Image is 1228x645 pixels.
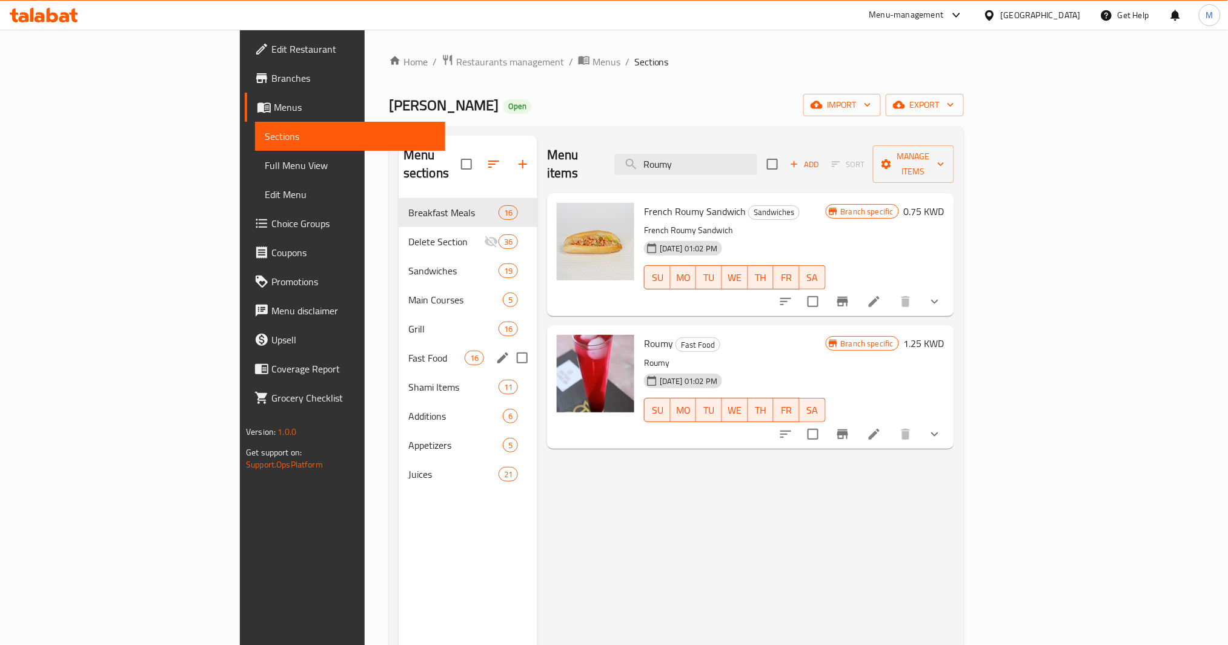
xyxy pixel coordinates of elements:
span: 16 [465,352,483,364]
span: 16 [499,207,517,219]
span: SU [649,402,666,419]
a: Coupons [245,238,445,267]
span: Branches [271,71,436,85]
span: Appetizers [408,438,503,452]
nav: Menu sections [399,193,537,494]
div: Shami Items11 [399,372,537,402]
span: Menus [592,55,620,69]
span: TU [701,402,717,419]
img: French Roumy Sandwich [557,203,634,280]
button: show more [920,420,949,449]
a: Upsell [245,325,445,354]
button: delete [891,287,920,316]
button: Branch-specific-item [828,420,857,449]
span: Fast Food [408,351,465,365]
a: Branches [245,64,445,93]
span: Restaurants management [456,55,564,69]
span: [DATE] 01:02 PM [655,375,722,387]
input: search [614,154,757,175]
a: Choice Groups [245,209,445,238]
span: Edit Menu [265,187,436,202]
a: Support.OpsPlatform [246,457,323,472]
span: [PERSON_NAME] [389,91,499,119]
div: Sandwiches [748,205,800,220]
button: Add [785,155,824,174]
button: Manage items [873,145,954,183]
span: Promotions [271,274,436,289]
a: Edit menu item [867,427,881,442]
button: MO [671,398,697,422]
span: TH [753,402,769,419]
div: items [503,293,518,307]
span: Add item [785,155,824,174]
button: SA [800,265,826,289]
span: Shami Items [408,380,499,394]
span: 5 [503,440,517,451]
li: / [625,55,629,69]
span: Sandwiches [749,205,799,219]
span: Delete Section [408,234,484,249]
a: Full Menu View [255,151,445,180]
svg: Inactive section [484,234,499,249]
div: items [503,409,518,423]
span: SA [805,269,821,286]
button: delete [891,420,920,449]
span: Select all sections [454,151,479,177]
a: Menus [578,54,620,70]
span: WE [727,269,743,286]
span: Upsell [271,332,436,347]
a: Promotions [245,267,445,296]
button: show more [920,287,949,316]
div: Main Courses [408,293,503,307]
span: import [813,98,871,113]
div: Fast Food [675,337,720,352]
svg: Show Choices [928,294,942,309]
div: Sandwiches19 [399,256,537,285]
a: Edit menu item [867,294,881,309]
span: Fast Food [676,338,720,352]
span: Choice Groups [271,216,436,231]
div: Breakfast Meals [408,205,499,220]
span: Additions [408,409,503,423]
button: WE [722,398,748,422]
span: Menu disclaimer [271,303,436,318]
nav: breadcrumb [389,54,964,70]
span: SA [805,402,821,419]
a: Edit Menu [255,180,445,209]
span: Branch specific [836,338,898,349]
span: MO [675,269,692,286]
button: import [803,94,881,116]
span: Select section first [824,155,873,174]
span: Open [503,101,531,111]
span: WE [727,402,743,419]
span: Sort sections [479,150,508,179]
span: M [1206,8,1213,22]
span: Grill [408,322,499,336]
button: SU [644,398,671,422]
div: items [503,438,518,452]
span: Full Menu View [265,158,436,173]
div: Juices21 [399,460,537,489]
span: 11 [499,382,517,393]
span: 5 [503,294,517,306]
div: Menu-management [869,8,944,22]
div: items [465,351,484,365]
div: items [499,234,518,249]
a: Grocery Checklist [245,383,445,412]
span: Sections [634,55,669,69]
div: Additions6 [399,402,537,431]
div: items [499,322,518,336]
h6: 0.75 KWD [904,203,944,220]
h2: Menu items [547,146,600,182]
span: FR [778,269,795,286]
div: Appetizers5 [399,431,537,460]
span: Grocery Checklist [271,391,436,405]
button: TU [696,265,722,289]
p: French Roumy Sandwich [644,223,826,238]
div: Open [503,99,531,114]
a: Restaurants management [442,54,564,70]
